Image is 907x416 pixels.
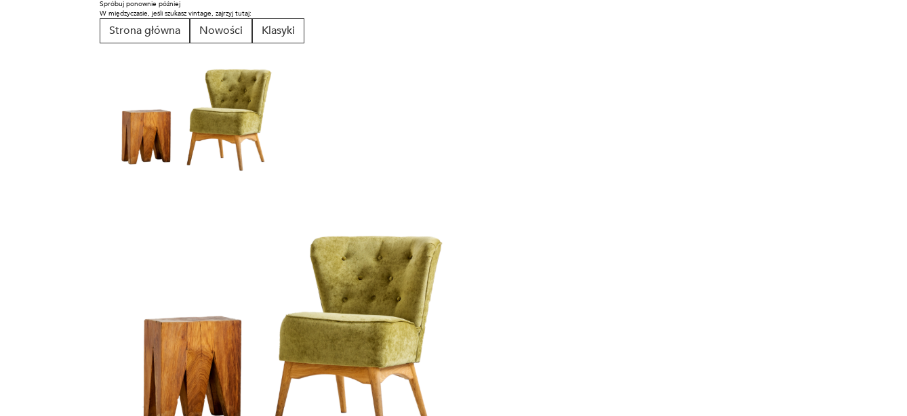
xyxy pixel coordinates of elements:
button: Nowości [190,18,252,43]
button: Strona główna [100,18,190,43]
a: Klasyki [252,27,304,37]
button: Klasyki [252,18,304,43]
img: Fotel [100,43,298,182]
p: W międzyczasie, jeśli szukasz vintage, zajrzyj tutaj: [100,9,807,18]
a: Strona główna [100,27,190,37]
a: Nowości [190,27,252,37]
